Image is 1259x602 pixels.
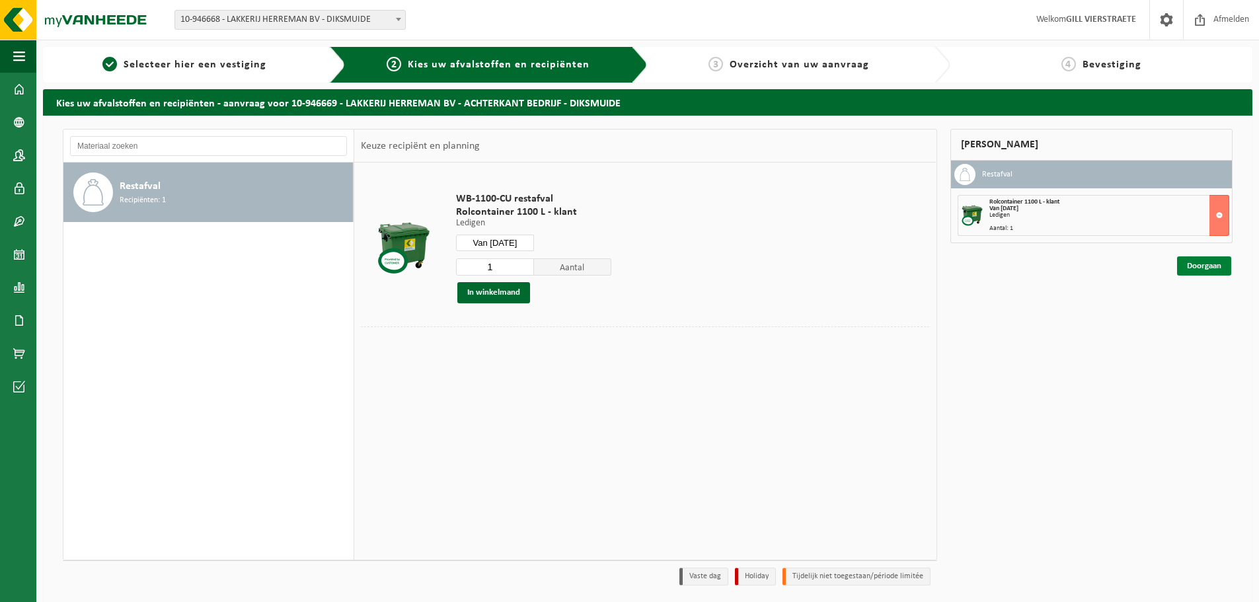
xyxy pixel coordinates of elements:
[950,129,1233,161] div: [PERSON_NAME]
[982,164,1012,185] h3: Restafval
[120,194,166,207] span: Recipiënten: 1
[708,57,723,71] span: 3
[989,198,1059,206] span: Rolcontainer 1100 L - klant
[354,130,486,163] div: Keuze recipiënt en planning
[50,57,319,73] a: 1Selecteer hier een vestiging
[1061,57,1076,71] span: 4
[456,192,611,206] span: WB-1100-CU restafval
[408,59,590,70] span: Kies uw afvalstoffen en recipiënten
[989,225,1229,232] div: Aantal: 1
[1177,256,1231,276] a: Doorgaan
[989,212,1229,219] div: Ledigen
[782,568,931,585] li: Tijdelijk niet toegestaan/période limitée
[679,568,728,585] li: Vaste dag
[735,568,776,585] li: Holiday
[534,258,612,276] span: Aantal
[43,89,1252,115] h2: Kies uw afvalstoffen en recipiënten - aanvraag voor 10-946669 - LAKKERIJ HERREMAN BV - ACHTERKANT...
[63,163,354,222] button: Restafval Recipiënten: 1
[70,136,347,156] input: Materiaal zoeken
[174,10,406,30] span: 10-946668 - LAKKERIJ HERREMAN BV - DIKSMUIDE
[387,57,401,71] span: 2
[120,178,161,194] span: Restafval
[456,206,611,219] span: Rolcontainer 1100 L - klant
[989,205,1018,212] strong: Van [DATE]
[1066,15,1136,24] strong: GILL VIERSTRAETE
[124,59,266,70] span: Selecteer hier een vestiging
[457,282,530,303] button: In winkelmand
[1083,59,1141,70] span: Bevestiging
[102,57,117,71] span: 1
[730,59,869,70] span: Overzicht van uw aanvraag
[175,11,405,29] span: 10-946668 - LAKKERIJ HERREMAN BV - DIKSMUIDE
[456,219,611,228] p: Ledigen
[456,235,534,251] input: Selecteer datum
